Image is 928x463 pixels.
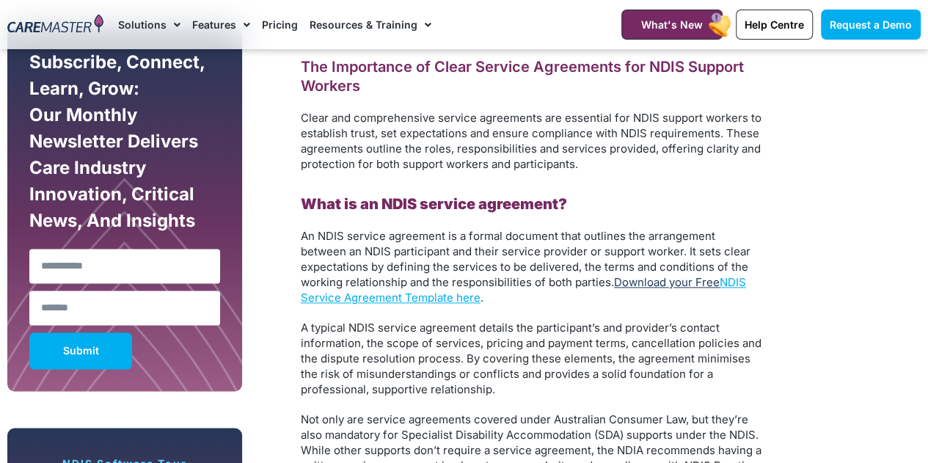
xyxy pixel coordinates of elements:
div: Subscribe, Connect, Learn, Grow: Our Monthly Newsletter Delivers Care Industry Innovation, Critic... [26,49,224,241]
span: What's New [641,18,703,31]
span: Help Centre [745,18,804,31]
span: Submit [63,347,99,354]
b: What is an NDIS service agreement? [301,195,567,213]
p: . [301,228,763,305]
a: Download your Free [614,275,720,289]
span: Clear and comprehensive service agreements are essential for NDIS support workers to establish tr... [301,111,761,171]
a: NDIS Service Agreement Template here [301,275,746,305]
button: Submit [29,332,132,369]
span: A typical NDIS service agreement details the participant’s and provider’s contact information, th... [301,321,761,396]
a: What's New [621,10,723,40]
a: Help Centre [736,10,813,40]
span: Request a Demo [830,18,912,31]
h2: The Importance of Clear Service Agreements for NDIS Support Workers [301,57,763,95]
span: An NDIS service agreement is a formal document that outlines the arrangement between an NDIS part... [301,229,750,289]
img: CareMaster Logo [7,14,103,35]
a: Request a Demo [821,10,921,40]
